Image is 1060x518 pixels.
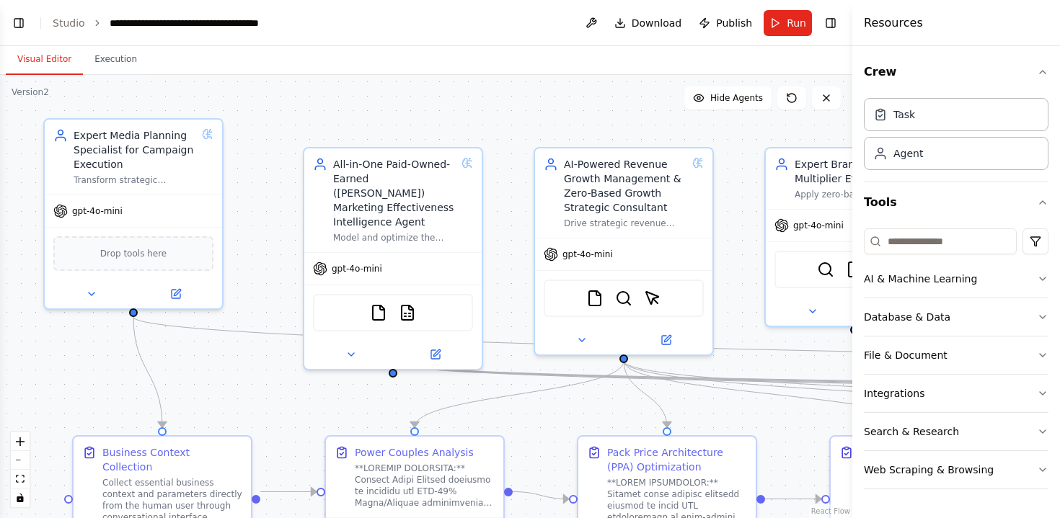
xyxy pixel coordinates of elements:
button: Show left sidebar [9,13,29,33]
div: Search & Research [864,424,959,439]
button: toggle interactivity [11,488,30,507]
div: Version 2 [12,86,49,98]
button: zoom out [11,451,30,470]
a: React Flow attribution [811,507,850,515]
button: Download [609,10,688,36]
div: Expert Media Planning Specialist for Campaign ExecutionTransform strategic marketing optimization... [43,118,224,310]
g: Edge from 05eb496e-5dca-41cd-a1e2-0a2ef626b84f to 4124d926-0bd4-48f7-8a30-6fccd3e641fa [765,492,821,506]
button: Visual Editor [6,45,83,75]
span: Drop tools here [100,246,167,261]
img: SerpApiGoogleSearchTool [817,261,834,278]
div: All-in-One Paid-Owned-Earned ([PERSON_NAME]) Marketing Effectiveness Intelligence Agent [333,157,456,229]
img: CSVSearchTool [399,304,416,321]
h4: Resources [864,14,923,32]
span: gpt-4o-mini [793,220,844,231]
div: Integrations [864,386,924,401]
nav: breadcrumb [53,16,272,30]
div: All-in-One Paid-Owned-Earned ([PERSON_NAME]) Marketing Effectiveness Intelligence AgentModel and ... [303,147,483,370]
button: Search & Research [864,413,1048,450]
div: Task [893,107,915,122]
button: zoom in [11,432,30,451]
g: Edge from 4eedc192-575b-43da-bb5d-412072b5bb0e to 05eb496e-5dca-41cd-a1e2-0a2ef626b84f [617,361,674,427]
div: Expert Media Planning Specialist for Campaign Execution [74,128,196,171]
button: Tools [864,182,1048,223]
g: Edge from 4eedc192-575b-43da-bb5d-412072b5bb0e to 4124d926-0bd4-48f7-8a30-6fccd3e641fa [617,361,927,427]
button: Execution [83,45,149,75]
span: Publish [716,16,752,30]
div: Expert Brand Power - Multiplier Effect Agent [795,157,917,186]
g: Edge from 594c8482-b2b1-4b93-8704-23badaec4e0e to 4da5bc39-ccfa-4b76-bb78-2481ea002ef9 [260,485,317,499]
div: Pack Price Architecture (PPA) Optimization [607,445,747,474]
div: AI & Machine Learning [864,272,977,286]
span: gpt-4o-mini [562,249,613,260]
div: Model and optimize the complete marketing ecosystem (Paid-Owned-Earned) across offline+online cha... [333,232,456,244]
button: AI & Machine Learning [864,260,1048,298]
button: Web Scraping & Browsing [864,451,1048,488]
div: Apply zero-based budgeting principles to marketing investments, challenging every marketing spend... [795,189,917,200]
g: Edge from 4da5bc39-ccfa-4b76-bb78-2481ea002ef9 to 05eb496e-5dca-41cd-a1e2-0a2ef626b84f [513,485,569,506]
div: Web Scraping & Browsing [864,463,994,477]
div: Business Context Collection [102,445,242,474]
button: fit view [11,470,30,488]
button: Open in side panel [625,331,707,349]
a: Studio [53,17,85,29]
div: Power Couples Analysis [355,445,474,460]
div: AI-Powered Revenue Growth Management & Zero-Based Growth Strategic Consultant [564,157,686,215]
div: Agent [893,146,923,161]
button: Integrations [864,375,1048,412]
img: FileReadTool [586,290,604,307]
button: Crew [864,52,1048,92]
g: Edge from 4eedc192-575b-43da-bb5d-412072b5bb0e to 4da5bc39-ccfa-4b76-bb78-2481ea002ef9 [407,361,631,427]
img: FileReadTool [846,261,863,278]
button: Database & Data [864,298,1048,336]
div: Crew [864,92,1048,182]
img: SerpApiGoogleSearchTool [615,290,632,307]
div: File & Document [864,348,948,362]
div: React Flow controls [11,432,30,507]
div: Transform strategic marketing optimization results into detailed, executable media plans with com... [74,174,196,186]
div: Database & Data [864,310,950,324]
span: Hide Agents [710,92,763,104]
span: Run [787,16,806,30]
button: Open in side panel [394,346,476,363]
button: Hide Agents [684,86,772,110]
button: Hide right sidebar [821,13,841,33]
span: Download [632,16,682,30]
div: **LOREMIP DOLORSITA:** Consect Adipi Elitsed doeiusmo te incididu utl ETD-49% Magna/Aliquae admin... [355,463,495,509]
div: Expert Brand Power - Multiplier Effect AgentApply zero-based budgeting principles to marketing in... [764,147,945,327]
g: Edge from bf12132a-9778-43b6-af2a-f208914e3e3e to 594c8482-b2b1-4b93-8704-23badaec4e0e [126,317,169,427]
span: gpt-4o-mini [332,263,382,274]
button: Publish [693,10,758,36]
button: Run [764,10,812,36]
button: Open in side panel [135,285,216,303]
div: Drive strategic revenue growth by optimizing marketing investments across the entire customer lif... [564,218,686,229]
span: gpt-4o-mini [72,205,123,217]
button: File & Document [864,336,1048,374]
div: AI-Powered Revenue Growth Management & Zero-Based Growth Strategic ConsultantDrive strategic reve... [534,147,714,356]
img: ScrapeElementFromWebsiteTool [644,290,661,307]
img: FileReadTool [370,304,387,321]
div: Tools [864,223,1048,501]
